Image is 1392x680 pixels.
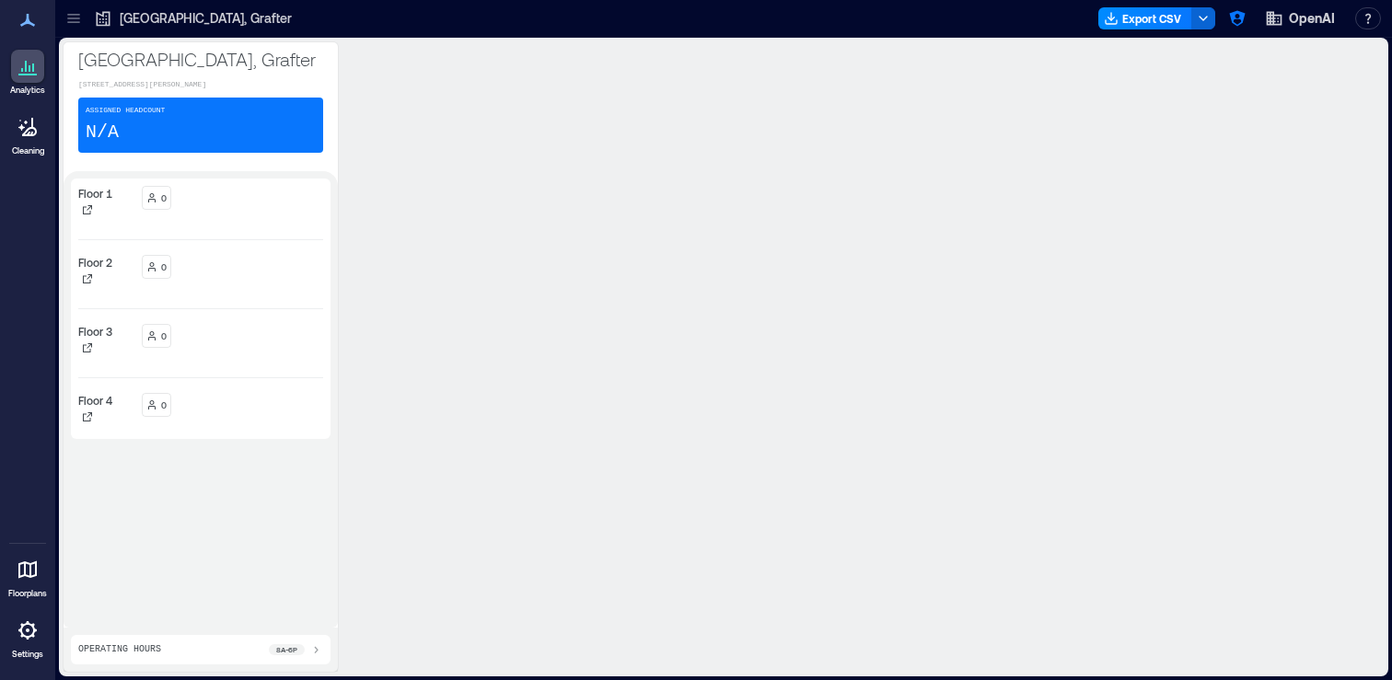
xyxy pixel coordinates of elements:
p: Floor 3 [78,324,112,339]
p: Floor 1 [78,186,112,201]
a: Settings [6,608,50,665]
p: Floor 4 [78,393,112,408]
p: N/A [86,120,119,145]
a: Floorplans [3,547,52,605]
a: Cleaning [5,105,51,162]
p: 0 [161,328,167,343]
p: 0 [161,190,167,205]
p: 0 [161,259,167,274]
p: 8a - 6p [276,644,297,655]
p: Floorplans [8,588,47,599]
p: Analytics [10,85,45,96]
span: OpenAI [1289,9,1335,28]
p: 0 [161,398,167,412]
a: Analytics [5,44,51,101]
p: Settings [12,649,43,660]
button: Export CSV [1098,7,1192,29]
p: [STREET_ADDRESS][PERSON_NAME] [78,79,323,90]
p: [GEOGRAPHIC_DATA], Grafter [120,9,292,28]
button: OpenAI [1259,4,1340,33]
p: [GEOGRAPHIC_DATA], Grafter [78,46,323,72]
p: Cleaning [12,145,44,156]
p: Operating Hours [78,642,161,657]
p: Floor 2 [78,255,112,270]
p: Assigned Headcount [86,105,165,116]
